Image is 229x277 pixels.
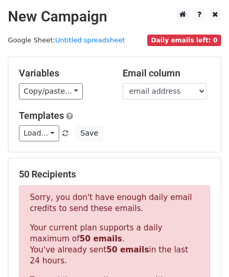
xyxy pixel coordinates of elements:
a: Copy/paste... [19,83,83,99]
h5: Variables [19,68,107,79]
a: Templates [19,110,64,121]
a: Load... [19,125,59,141]
small: Google Sheet: [8,36,125,44]
p: Your current plan supports a daily maximum of . You've already sent in the last 24 hours. [30,223,199,267]
strong: 50 emails [80,234,122,243]
h5: Email column [123,68,211,79]
h5: 50 Recipients [19,169,210,180]
button: Save [75,125,103,141]
h2: New Campaign [8,8,221,26]
p: Sorry, you don't have enough daily email credits to send these emails. [30,192,199,214]
span: Daily emails left: 0 [147,35,221,46]
a: Untitled spreadsheet [55,36,125,44]
strong: 50 emails [106,245,149,254]
a: Daily emails left: 0 [147,36,221,44]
